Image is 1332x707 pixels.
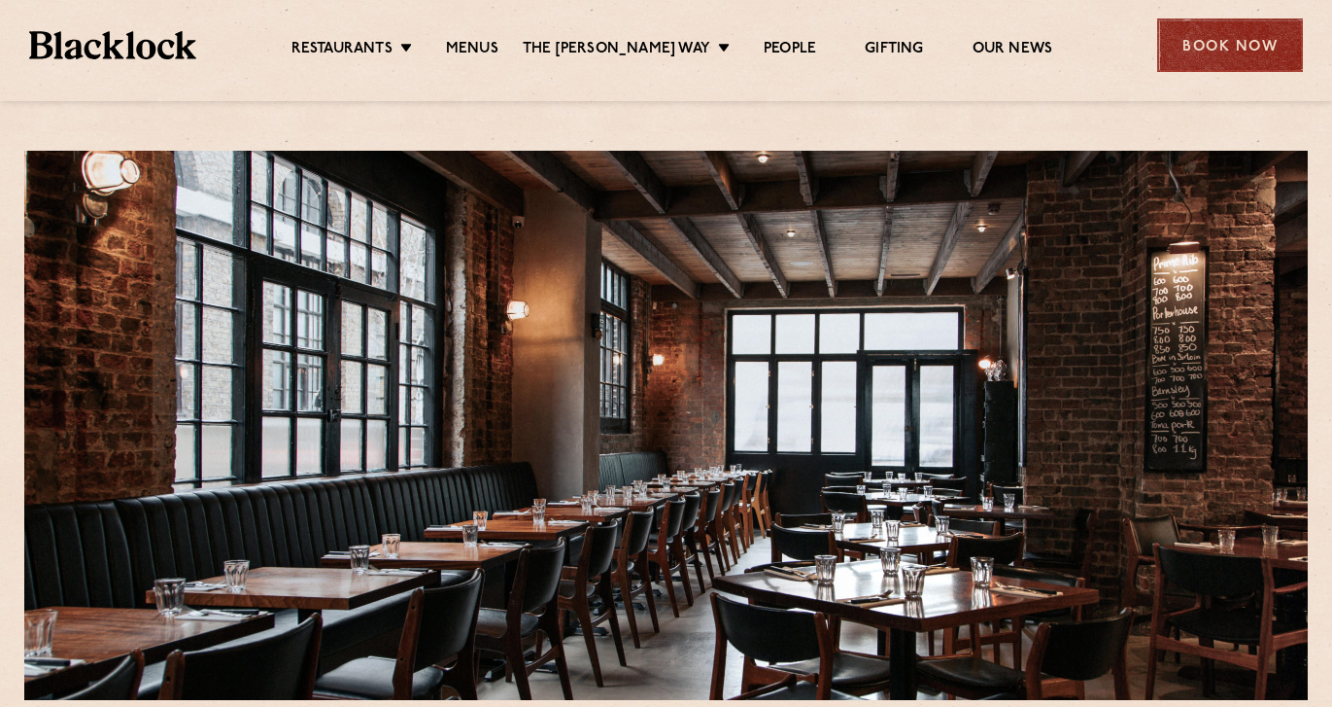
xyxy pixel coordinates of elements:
[29,31,196,59] img: BL_Textured_Logo-footer-cropped.svg
[291,40,393,61] a: Restaurants
[1157,18,1303,72] div: Book Now
[523,40,710,61] a: The [PERSON_NAME] Way
[973,40,1053,61] a: Our News
[446,40,498,61] a: Menus
[865,40,923,61] a: Gifting
[764,40,816,61] a: People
